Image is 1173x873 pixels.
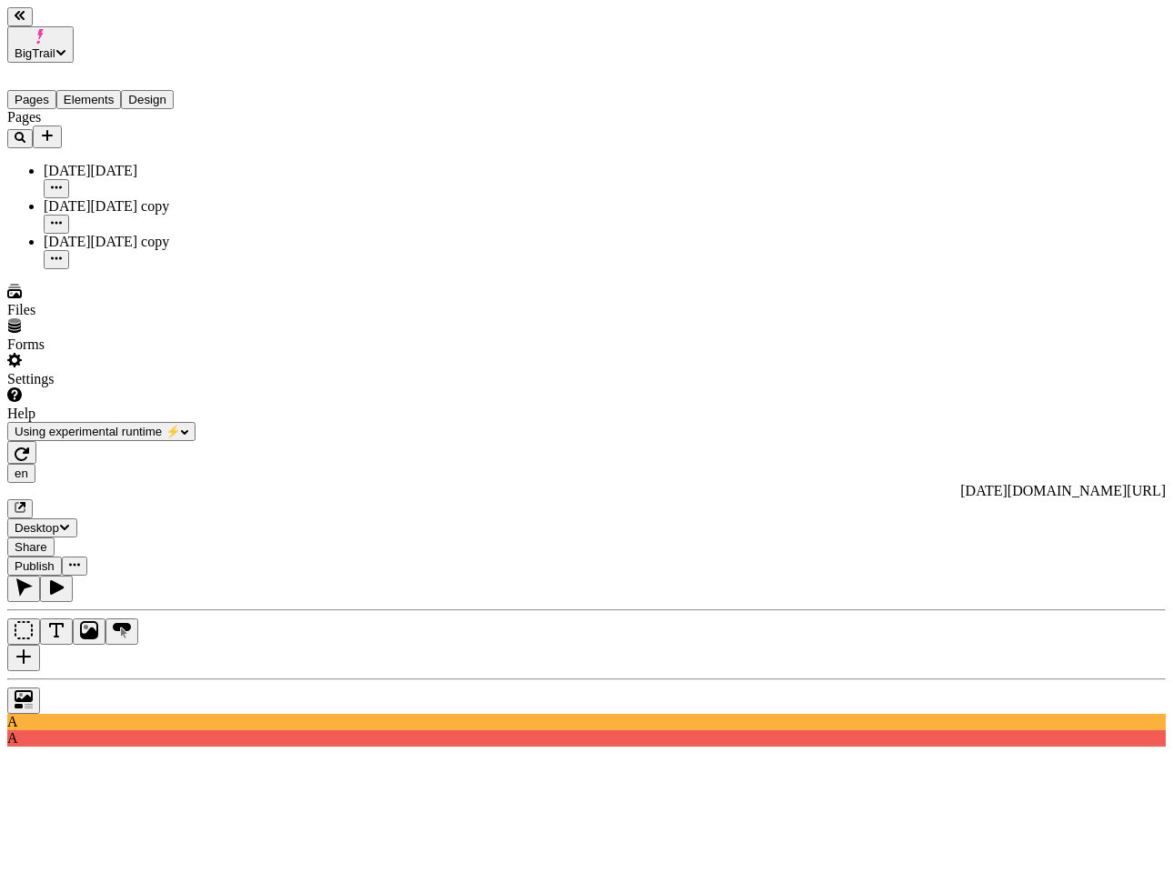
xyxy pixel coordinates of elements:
[33,125,62,148] button: Add new
[7,90,56,109] button: Pages
[7,109,226,125] div: Pages
[7,557,62,576] button: Publish
[44,234,226,250] div: [DATE][DATE] copy
[7,422,195,441] button: Using experimental runtime ⚡️
[7,518,77,537] button: Desktop
[7,26,74,63] button: BigTrail
[7,302,226,318] div: Files
[44,198,226,215] div: [DATE][DATE] copy
[121,90,174,109] button: Design
[15,559,55,573] span: Publish
[15,467,28,480] span: en
[7,336,226,353] div: Forms
[15,425,181,438] span: Using experimental runtime ⚡️
[7,537,55,557] button: Share
[44,163,226,179] div: [DATE][DATE]
[56,90,122,109] button: Elements
[15,46,55,60] span: BigTrail
[15,540,47,554] span: Share
[7,406,226,422] div: Help
[7,371,226,387] div: Settings
[7,15,266,31] p: Cookie Test Route
[7,483,1166,499] div: [URL][DOMAIN_NAME][DATE]
[7,464,35,483] button: Open locale picker
[15,521,59,535] span: Desktop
